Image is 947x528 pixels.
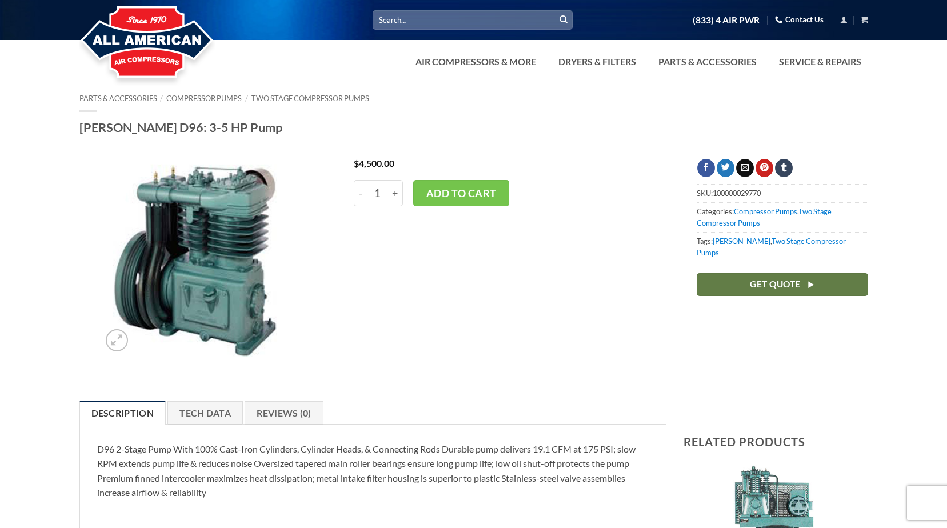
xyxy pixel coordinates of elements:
a: Service & Repairs [772,50,868,73]
img: Curtis D96: 3-5 HP Pump [100,159,298,357]
a: Pin on Pinterest [756,159,773,177]
a: Tech Data [167,401,243,425]
a: Compressor Pumps [734,207,797,216]
a: View cart [861,13,868,27]
span: Categories: , [697,202,868,232]
h1: [PERSON_NAME] D96: 3-5 HP Pump [79,119,868,135]
a: Share on Tumblr [775,159,793,177]
span: 100000029770 [713,189,761,198]
button: Add to cart [413,180,509,206]
span: Tags: , [697,232,868,262]
button: Submit [555,11,572,29]
a: Two Stage Compressor Pumps [251,94,369,103]
a: Reviews (0) [245,401,323,425]
span: SKU: [697,184,868,202]
input: Search… [373,10,573,29]
span: / [245,94,248,103]
a: Parts & Accessories [652,50,764,73]
a: [PERSON_NAME] [713,237,770,246]
a: Email to a Friend [736,159,754,177]
a: (833) 4 AIR PWR [693,10,760,30]
a: Compressor Pumps [166,94,242,103]
h3: Related products [684,426,868,457]
a: Two Stage Compressor Pumps [697,237,846,257]
a: Share on Twitter [717,159,734,177]
span: $ [354,158,359,169]
a: Login [840,13,848,27]
bdi: 4,500.00 [354,158,394,169]
span: / [160,94,163,103]
span: Get Quote [750,277,800,291]
p: D96 2-Stage Pump With 100% Cast-Iron Cylinders, Cylinder Heads, & Connecting Rods Durable pump de... [97,442,649,500]
a: Dryers & Filters [552,50,643,73]
input: Product quantity [367,180,389,206]
a: Description [79,401,166,425]
a: Zoom [106,329,128,351]
input: Increase quantity of Curtis D96: 3-5 HP Pump [388,180,403,206]
a: Share on Facebook [697,159,715,177]
a: Parts & Accessories [79,94,157,103]
input: Reduce quantity of Curtis D96: 3-5 HP Pump [354,180,367,206]
a: Get Quote [697,273,868,295]
a: Contact Us [775,11,824,29]
a: Air Compressors & More [409,50,543,73]
nav: Breadcrumb [79,94,868,103]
